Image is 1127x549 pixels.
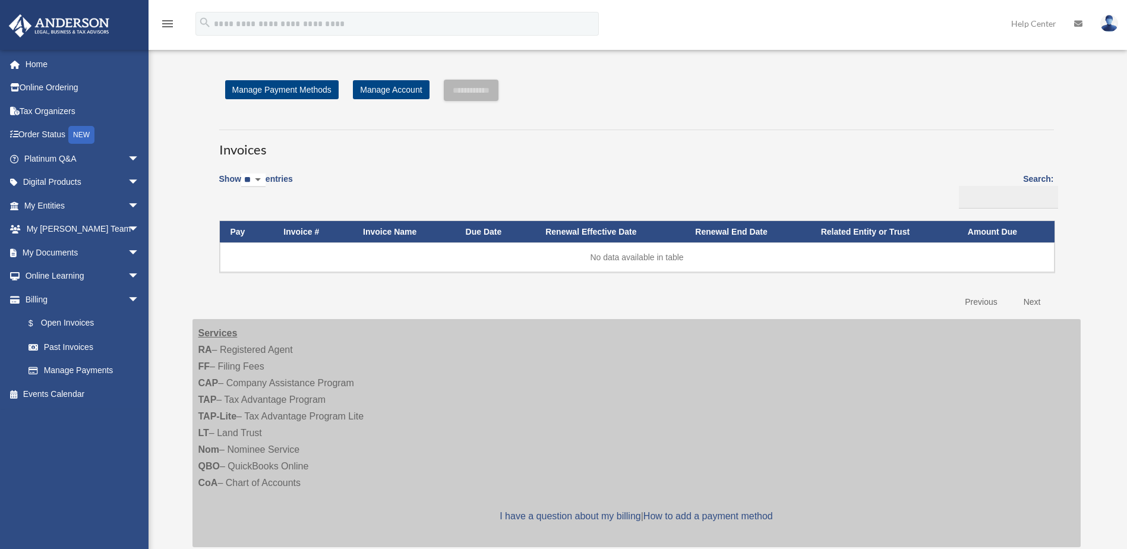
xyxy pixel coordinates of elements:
[8,264,157,288] a: Online Learningarrow_drop_down
[955,172,1054,209] label: Search:
[455,221,535,243] th: Due Date: activate to sort column ascending
[17,359,151,383] a: Manage Payments
[1015,290,1050,314] a: Next
[956,290,1006,314] a: Previous
[198,444,220,455] strong: Nom
[198,508,1075,525] p: |
[225,80,339,99] a: Manage Payment Methods
[8,171,157,194] a: Digital Productsarrow_drop_down
[128,147,151,171] span: arrow_drop_down
[198,361,210,371] strong: FF
[160,17,175,31] i: menu
[352,221,455,243] th: Invoice Name: activate to sort column ascending
[198,345,212,355] strong: RA
[198,328,238,338] strong: Services
[17,311,146,336] a: $Open Invoices
[128,288,151,312] span: arrow_drop_down
[8,52,157,76] a: Home
[198,16,211,29] i: search
[198,411,237,421] strong: TAP-Lite
[219,130,1054,159] h3: Invoices
[128,194,151,218] span: arrow_drop_down
[8,76,157,100] a: Online Ordering
[198,461,220,471] strong: QBO
[128,171,151,195] span: arrow_drop_down
[1100,15,1118,32] img: User Pic
[198,478,218,488] strong: CoA
[128,217,151,242] span: arrow_drop_down
[219,172,293,199] label: Show entries
[959,186,1058,209] input: Search:
[8,147,157,171] a: Platinum Q&Aarrow_drop_down
[241,173,266,187] select: Showentries
[198,378,219,388] strong: CAP
[128,241,151,265] span: arrow_drop_down
[684,221,810,243] th: Renewal End Date: activate to sort column ascending
[273,221,352,243] th: Invoice #: activate to sort column ascending
[8,123,157,147] a: Order StatusNEW
[8,288,151,311] a: Billingarrow_drop_down
[810,221,957,243] th: Related Entity or Trust: activate to sort column ascending
[643,511,773,521] a: How to add a payment method
[8,241,157,264] a: My Documentsarrow_drop_down
[192,319,1081,547] div: – Registered Agent – Filing Fees – Company Assistance Program – Tax Advantage Program – Tax Advan...
[8,382,157,406] a: Events Calendar
[353,80,429,99] a: Manage Account
[500,511,640,521] a: I have a question about my billing
[220,221,273,243] th: Pay: activate to sort column descending
[35,316,41,331] span: $
[8,194,157,217] a: My Entitiesarrow_drop_down
[68,126,94,144] div: NEW
[5,14,113,37] img: Anderson Advisors Platinum Portal
[8,99,157,123] a: Tax Organizers
[198,428,209,438] strong: LT
[128,264,151,289] span: arrow_drop_down
[198,395,217,405] strong: TAP
[160,21,175,31] a: menu
[957,221,1055,243] th: Amount Due: activate to sort column ascending
[17,335,151,359] a: Past Invoices
[535,221,684,243] th: Renewal Effective Date: activate to sort column ascending
[8,217,157,241] a: My [PERSON_NAME] Teamarrow_drop_down
[220,242,1055,272] td: No data available in table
